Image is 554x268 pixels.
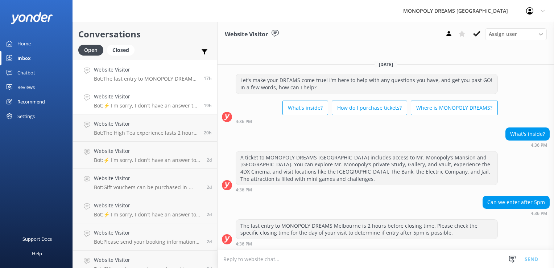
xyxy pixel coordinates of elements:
[73,114,217,142] a: Website VisitorBot:The High Tea experience lasts 2 hours. Most guests spend 90 minutes enjoying M...
[107,46,138,54] a: Closed
[94,184,201,191] p: Bot: Gift vouchers can be purchased in-person at MONOPOLY DREAMS [GEOGRAPHIC_DATA].
[483,211,550,216] div: 04:36pm 10-Aug-2025 (UTC +10:00) Australia/Sydney
[73,196,217,223] a: Website VisitorBot:⚡ I'm sorry, I don't have an answer to your question. Could you please try rep...
[94,76,198,82] p: Bot: The last entry to MONOPOLY DREAMS Melbourne is 2 hours before closing time. Please check the...
[204,102,212,109] span: 03:03pm 10-Aug-2025 (UTC +10:00) Australia/Sydney
[22,232,52,246] div: Support Docs
[375,61,397,68] span: [DATE]
[94,211,201,218] p: Bot: ⚡ I'm sorry, I don't have an answer to your question. Could you please try rephrasing your q...
[207,184,212,190] span: 03:15pm 08-Aug-2025 (UTC +10:00) Australia/Sydney
[94,66,198,74] h4: Website Visitor
[236,220,497,239] div: The last entry to MONOPOLY DREAMS Melbourne is 2 hours before closing time. Please check the spec...
[207,239,212,245] span: 11:04am 08-Aug-2025 (UTC +10:00) Australia/Sydney
[332,101,407,115] button: How do I purchase tickets?
[204,130,212,136] span: 02:09pm 10-Aug-2025 (UTC +10:00) Australia/Sydney
[506,128,549,140] div: What's inside?
[236,188,252,192] strong: 4:36 PM
[107,45,135,56] div: Closed
[236,119,498,124] div: 04:36pm 10-Aug-2025 (UTC +10:00) Australia/Sydney
[485,28,547,40] div: Assign User
[17,109,35,123] div: Settings
[73,223,217,251] a: Website VisitorBot:Please send your booking information to [EMAIL_ADDRESS][DOMAIN_NAME], and one ...
[94,102,198,109] p: Bot: ⚡ I'm sorry, I don't have an answer to your question. Could you please try rephrasing your q...
[94,256,201,264] h4: Website Visitor
[236,242,252,246] strong: 4:36 PM
[207,157,212,163] span: 08:50pm 08-Aug-2025 (UTC +10:00) Australia/Sydney
[78,46,107,54] a: Open
[73,169,217,196] a: Website VisitorBot:Gift vouchers can be purchased in-person at MONOPOLY DREAMS [GEOGRAPHIC_DATA].2d
[94,202,201,210] h4: Website Visitor
[207,211,212,218] span: 01:02pm 08-Aug-2025 (UTC +10:00) Australia/Sydney
[17,80,35,94] div: Reviews
[17,65,35,80] div: Chatbot
[94,157,201,163] p: Bot: ⚡ I'm sorry, I don't have an answer to your question. Could you please try rephrasing your q...
[17,94,45,109] div: Recommend
[225,30,268,39] h3: Website Visitor
[236,151,497,185] div: A ticket to MONOPOLY DREAMS [GEOGRAPHIC_DATA] includes access to Mr. Monopoly’s Mansion and [GEOG...
[94,174,201,182] h4: Website Visitor
[78,45,103,56] div: Open
[411,101,498,115] button: Where is MONOPOLY DREAMS?
[73,142,217,169] a: Website VisitorBot:⚡ I'm sorry, I don't have an answer to your question. Could you please try rep...
[236,74,497,93] div: Let's make your DREAMS come true! I'm here to help with any questions you have, and get you past ...
[73,87,217,114] a: Website VisitorBot:⚡ I'm sorry, I don't have an answer to your question. Could you please try rep...
[94,147,201,155] h4: Website Visitor
[204,75,212,81] span: 04:36pm 10-Aug-2025 (UTC +10:00) Australia/Sydney
[94,130,198,136] p: Bot: The High Tea experience lasts 2 hours. Most guests spend 90 minutes enjoying MONOPOLY DREAMS...
[73,60,217,87] a: Website VisitorBot:The last entry to MONOPOLY DREAMS Melbourne is 2 hours before closing time. Pl...
[78,27,212,41] h2: Conversations
[94,239,201,245] p: Bot: Please send your booking information to [EMAIL_ADDRESS][DOMAIN_NAME], and one of our friendl...
[531,143,547,147] strong: 4:36 PM
[17,36,31,51] div: Home
[282,101,328,115] button: What's inside?
[17,51,31,65] div: Inbox
[94,229,201,237] h4: Website Visitor
[505,142,550,147] div: 04:36pm 10-Aug-2025 (UTC +10:00) Australia/Sydney
[531,211,547,216] strong: 4:36 PM
[32,246,42,261] div: Help
[94,93,198,101] h4: Website Visitor
[236,119,252,124] strong: 4:36 PM
[236,187,498,192] div: 04:36pm 10-Aug-2025 (UTC +10:00) Australia/Sydney
[94,120,198,128] h4: Website Visitor
[489,30,517,38] span: Assign user
[236,241,498,246] div: 04:36pm 10-Aug-2025 (UTC +10:00) Australia/Sydney
[11,12,53,24] img: yonder-white-logo.png
[483,196,549,208] div: Can we enter after 5pm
